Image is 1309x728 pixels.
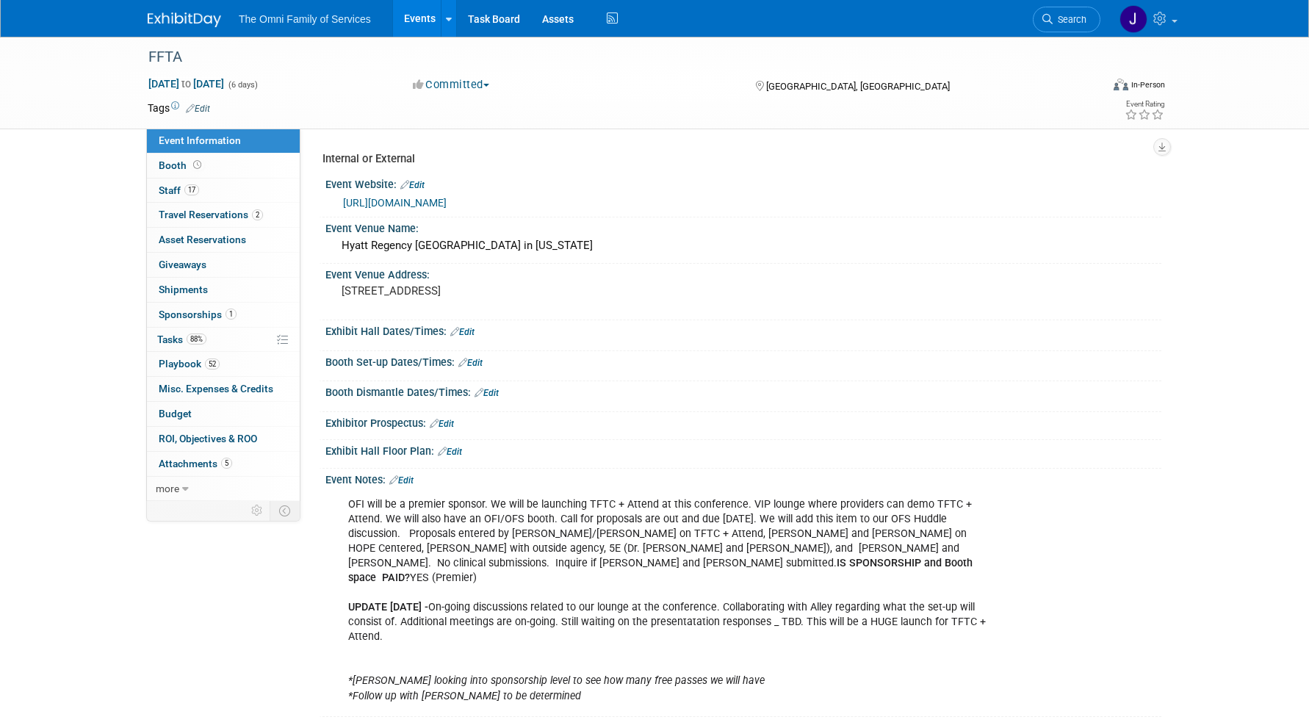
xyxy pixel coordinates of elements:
[325,217,1161,236] div: Event Venue Name:
[348,674,765,687] i: *[PERSON_NAME] looking into sponsorship level to see how many free passes we will have
[338,490,1000,711] div: OFI will be a premier sponsor. We will be launching TFTC + Attend at this conference. VIP lounge ...
[343,197,447,209] a: [URL][DOMAIN_NAME]
[252,209,263,220] span: 2
[325,264,1161,282] div: Event Venue Address:
[159,383,273,394] span: Misc. Expenses & Credits
[147,328,300,352] a: Tasks88%
[147,278,300,302] a: Shipments
[159,259,206,270] span: Giveaways
[325,469,1161,488] div: Event Notes:
[325,440,1161,459] div: Exhibit Hall Floor Plan:
[438,447,462,457] a: Edit
[147,427,300,451] a: ROI, Objectives & ROO
[159,209,263,220] span: Travel Reservations
[159,184,199,196] span: Staff
[1125,101,1164,108] div: Event Rating
[147,377,300,401] a: Misc. Expenses & Credits
[342,284,657,298] pre: [STREET_ADDRESS]
[157,334,206,345] span: Tasks
[766,81,950,92] span: [GEOGRAPHIC_DATA], [GEOGRAPHIC_DATA]
[147,303,300,327] a: Sponsorships1
[147,477,300,501] a: more
[147,402,300,426] a: Budget
[245,501,270,520] td: Personalize Event Tab Strip
[148,12,221,27] img: ExhibitDay
[348,557,973,584] b: IS SPONSORSHIP and Booth space PAID?
[325,412,1161,431] div: Exhibitor Prospectus:
[270,501,300,520] td: Toggle Event Tabs
[1119,5,1147,33] img: Jennifer Wigal
[147,154,300,178] a: Booth
[159,408,192,419] span: Budget
[205,358,220,370] span: 52
[389,475,414,486] a: Edit
[475,388,499,398] a: Edit
[179,78,193,90] span: to
[148,101,210,115] td: Tags
[147,452,300,476] a: Attachments5
[187,334,206,345] span: 88%
[147,352,300,376] a: Playbook52
[186,104,210,114] a: Edit
[336,234,1150,257] div: Hyatt Regency [GEOGRAPHIC_DATA] in [US_STATE]
[147,179,300,203] a: Staff17
[156,483,179,494] span: more
[325,381,1161,400] div: Booth Dismantle Dates/Times:
[159,309,237,320] span: Sponsorships
[1033,7,1100,32] a: Search
[147,203,300,227] a: Travel Reservations2
[1053,14,1086,25] span: Search
[147,253,300,277] a: Giveaways
[430,419,454,429] a: Edit
[147,228,300,252] a: Asset Reservations
[348,690,581,702] i: *Follow up with [PERSON_NAME] to be determined
[325,351,1161,370] div: Booth Set-up Dates/Times:
[147,129,300,153] a: Event Information
[159,234,246,245] span: Asset Reservations
[450,327,475,337] a: Edit
[1114,79,1128,90] img: Format-Inperson.png
[159,358,220,370] span: Playbook
[1014,76,1165,98] div: Event Format
[325,173,1161,192] div: Event Website:
[159,134,241,146] span: Event Information
[226,309,237,320] span: 1
[221,458,232,469] span: 5
[408,77,495,93] button: Committed
[322,151,1150,167] div: Internal or External
[143,44,1078,71] div: FFTA
[148,77,225,90] span: [DATE] [DATE]
[239,13,371,25] span: The Omni Family of Services
[1130,79,1165,90] div: In-Person
[159,284,208,295] span: Shipments
[159,159,204,171] span: Booth
[159,433,257,444] span: ROI, Objectives & ROO
[190,159,204,170] span: Booth not reserved yet
[159,458,232,469] span: Attachments
[184,184,199,195] span: 17
[348,601,428,613] b: UPDATE [DATE] -
[325,320,1161,339] div: Exhibit Hall Dates/Times:
[227,80,258,90] span: (6 days)
[400,180,425,190] a: Edit
[458,358,483,368] a: Edit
